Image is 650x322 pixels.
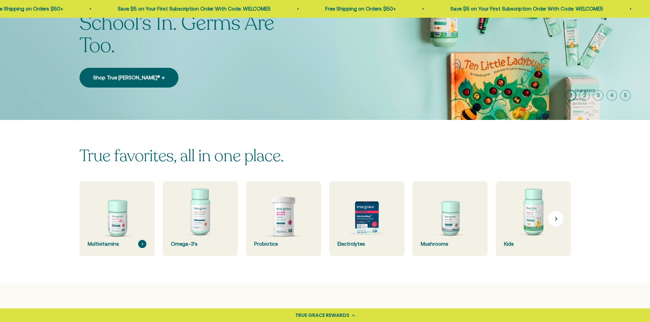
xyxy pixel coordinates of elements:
[606,90,617,101] button: 4
[593,90,604,101] button: 3
[315,6,386,12] a: Free Shipping on Orders $50+
[80,9,274,60] split-lines: School’s In. Germs Are Too.
[413,181,488,256] a: Mushrooms
[80,68,178,88] a: Shop True [PERSON_NAME]® →
[504,240,563,248] div: Kids
[579,90,590,101] button: 2
[565,90,576,101] button: 1
[254,240,313,248] div: Probiotics
[337,240,396,248] div: Electrolytes
[295,312,349,319] div: TRUE GRACE REWARDS
[107,5,260,13] p: Save $5 on Your First Subscription Order With Code: WELCOME5
[80,145,284,167] split-lines: True favorites, all in one place.
[620,90,631,101] button: 5
[440,5,593,13] p: Save $5 on Your First Subscription Order With Code: WELCOME5
[421,240,479,248] div: Mushrooms
[246,181,321,256] a: Probiotics
[496,181,571,256] a: Kids
[80,181,155,256] a: Multivitamins
[163,181,238,256] a: Omega-3's
[88,240,146,248] div: Multivitamins
[329,181,404,256] a: Electrolytes
[171,240,230,248] div: Omega-3's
